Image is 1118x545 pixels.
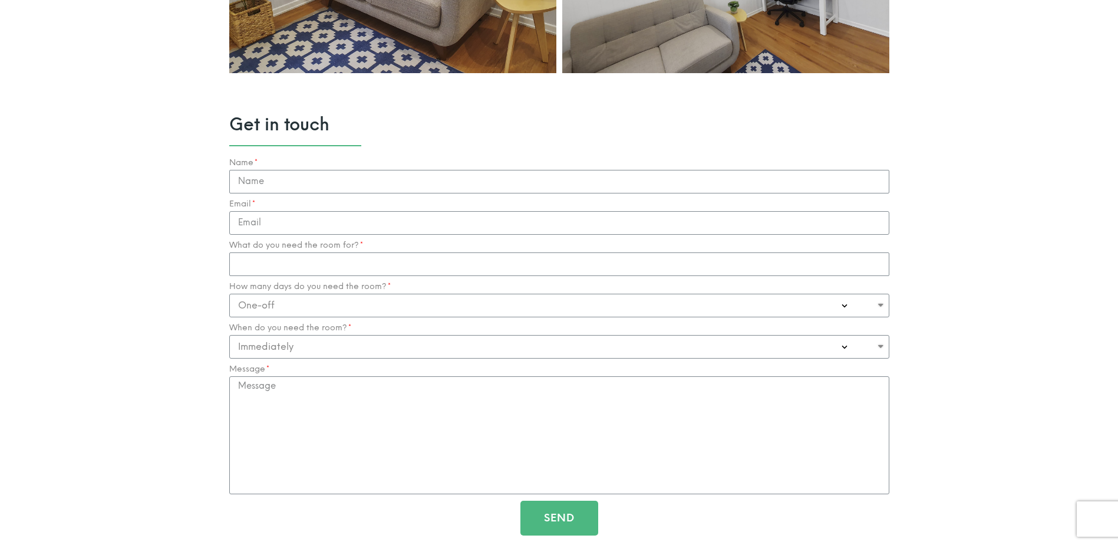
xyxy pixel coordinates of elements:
label: When do you need the room? [229,323,352,333]
input: Name [229,170,889,193]
label: Email [229,199,256,209]
label: How many days do you need the room? [229,282,391,291]
label: Message [229,365,270,374]
button: Send [520,501,598,536]
span: Get in touch [229,114,889,134]
input: Email [229,211,889,235]
label: What do you need the room for? [229,241,364,250]
label: Name [229,158,258,168]
span: Send [544,513,575,523]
